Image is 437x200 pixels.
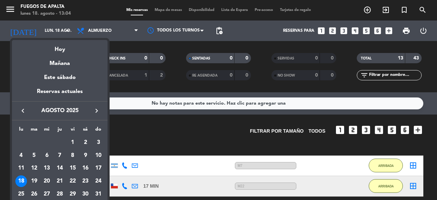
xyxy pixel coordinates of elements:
div: 27 [41,188,53,200]
td: 14 de agosto de 2025 [53,162,66,175]
div: 20 [41,175,53,187]
th: lunes [15,125,28,136]
div: 4 [15,150,27,161]
div: 17 [93,162,104,174]
div: 13 [41,162,53,174]
th: viernes [66,125,79,136]
div: 30 [80,188,91,200]
button: keyboard_arrow_right [90,106,103,115]
div: 16 [80,162,91,174]
th: miércoles [40,125,53,136]
div: 12 [28,162,40,174]
div: 22 [67,175,79,187]
div: 26 [28,188,40,200]
div: 7 [54,150,66,161]
td: 13 de agosto de 2025 [40,162,53,175]
td: 16 de agosto de 2025 [79,162,92,175]
th: martes [28,125,41,136]
td: 24 de agosto de 2025 [92,175,105,188]
div: 8 [67,150,79,161]
td: 21 de agosto de 2025 [53,175,66,188]
div: 19 [28,175,40,187]
div: 5 [28,150,40,161]
th: jueves [53,125,66,136]
td: 1 de agosto de 2025 [66,136,79,149]
div: 23 [80,175,91,187]
td: 5 de agosto de 2025 [28,149,41,162]
th: sábado [79,125,92,136]
td: 20 de agosto de 2025 [40,175,53,188]
td: 2 de agosto de 2025 [79,136,92,149]
div: 2 [80,137,91,148]
div: Reservas actuales [12,87,108,101]
div: 25 [15,188,27,200]
div: Este sábado [12,68,108,87]
td: 18 de agosto de 2025 [15,175,28,188]
div: 1 [67,137,79,148]
div: 9 [80,150,91,161]
div: 29 [67,188,79,200]
td: 9 de agosto de 2025 [79,149,92,162]
td: AGO. [15,136,66,149]
td: 11 de agosto de 2025 [15,162,28,175]
button: keyboard_arrow_left [17,106,29,115]
td: 17 de agosto de 2025 [92,162,105,175]
td: 10 de agosto de 2025 [92,149,105,162]
div: 18 [15,175,27,187]
td: 4 de agosto de 2025 [15,149,28,162]
td: 8 de agosto de 2025 [66,149,79,162]
div: 24 [93,175,104,187]
td: 12 de agosto de 2025 [28,162,41,175]
td: 6 de agosto de 2025 [40,149,53,162]
div: 15 [67,162,79,174]
div: 31 [93,188,104,200]
div: 10 [93,150,104,161]
td: 15 de agosto de 2025 [66,162,79,175]
i: keyboard_arrow_left [19,107,27,115]
div: 21 [54,175,66,187]
i: keyboard_arrow_right [93,107,101,115]
div: Mañana [12,54,108,68]
div: 6 [41,150,53,161]
div: 14 [54,162,66,174]
div: 28 [54,188,66,200]
span: agosto 2025 [29,106,90,115]
td: 22 de agosto de 2025 [66,175,79,188]
th: domingo [92,125,105,136]
td: 7 de agosto de 2025 [53,149,66,162]
div: Hoy [12,40,108,54]
div: 3 [93,137,104,148]
td: 19 de agosto de 2025 [28,175,41,188]
td: 23 de agosto de 2025 [79,175,92,188]
td: 3 de agosto de 2025 [92,136,105,149]
div: 11 [15,162,27,174]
